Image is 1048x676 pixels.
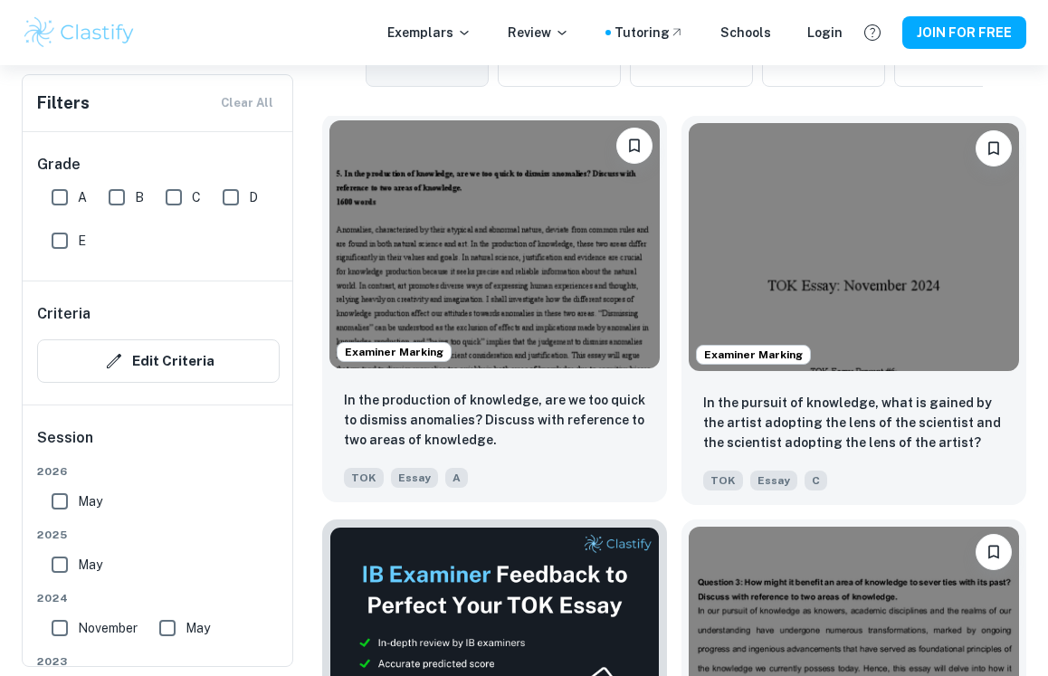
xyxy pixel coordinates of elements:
[78,187,87,207] span: A
[329,120,660,368] img: TOK Essay example thumbnail: In the production of knowledge, are we t
[78,491,102,511] span: May
[186,618,210,638] span: May
[37,463,280,480] span: 2026
[322,116,667,505] a: Examiner MarkingPlease log in to bookmark exemplarsIn the production of knowledge, are we too qui...
[37,590,280,606] span: 2024
[703,471,743,490] span: TOK
[37,427,280,463] h6: Session
[391,468,438,488] span: Essay
[37,339,280,383] button: Edit Criteria
[445,468,468,488] span: A
[976,130,1012,167] button: Please log in to bookmark exemplars
[616,128,653,164] button: Please log in to bookmark exemplars
[902,16,1026,49] button: JOIN FOR FREE
[703,393,1005,454] p: In the pursuit of knowledge, what is gained by the artist adopting the lens of the scientist and ...
[857,17,888,48] button: Help and Feedback
[805,471,827,490] span: C
[807,23,843,43] a: Login
[37,303,91,325] h6: Criteria
[697,347,810,363] span: Examiner Marking
[37,154,280,176] h6: Grade
[720,23,771,43] a: Schools
[750,471,797,490] span: Essay
[976,534,1012,570] button: Please log in to bookmark exemplars
[37,90,90,116] h6: Filters
[37,653,280,670] span: 2023
[338,344,451,360] span: Examiner Marking
[508,23,569,43] p: Review
[78,618,138,638] span: November
[135,187,144,207] span: B
[78,231,86,251] span: E
[387,23,472,43] p: Exemplars
[22,14,137,51] img: Clastify logo
[249,187,258,207] span: D
[689,123,1019,371] img: TOK Essay example thumbnail: In the pursuit of knowledge, what is gai
[681,116,1026,505] a: Examiner MarkingPlease log in to bookmark exemplarsIn the pursuit of knowledge, what is gained by...
[344,468,384,488] span: TOK
[37,527,280,543] span: 2025
[192,187,201,207] span: C
[78,555,102,575] span: May
[615,23,684,43] a: Tutoring
[344,390,645,450] p: In the production of knowledge, are we too quick to dismiss anomalies? Discuss with reference to ...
